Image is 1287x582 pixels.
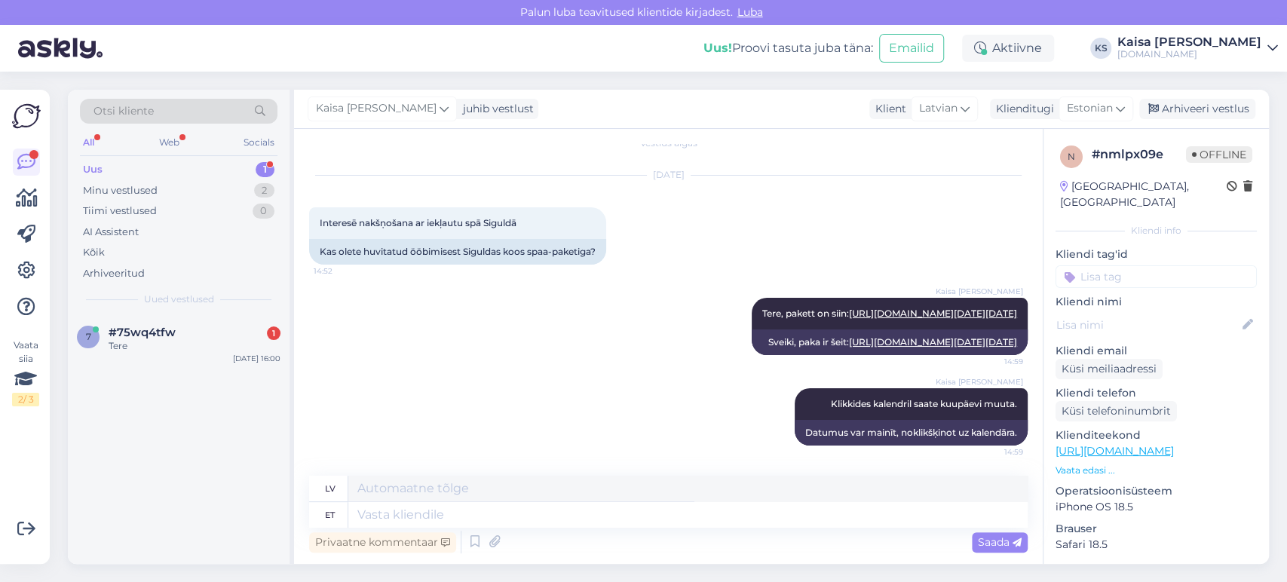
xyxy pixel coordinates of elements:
[879,34,944,63] button: Emailid
[83,162,103,177] div: Uus
[919,100,958,117] span: Latvian
[1092,145,1186,164] div: # nmlpx09e
[1056,464,1257,477] p: Vaata edasi ...
[1056,317,1240,333] input: Lisa nimi
[1056,359,1163,379] div: Küsi meiliaadressi
[1056,247,1257,262] p: Kliendi tag'id
[1056,401,1177,421] div: Küsi telefoninumbrit
[1060,179,1227,210] div: [GEOGRAPHIC_DATA], [GEOGRAPHIC_DATA]
[1056,427,1257,443] p: Klienditeekond
[752,329,1028,355] div: Sveiki, paka ir šeit:
[831,398,1017,409] span: Klikkides kalendril saate kuupäevi muuta.
[1067,100,1113,117] span: Estonian
[967,446,1023,458] span: 14:59
[267,326,280,340] div: 1
[962,35,1054,62] div: Aktiivne
[762,308,1017,319] span: Tere, pakett on siin:
[457,101,534,117] div: juhib vestlust
[83,225,139,240] div: AI Assistent
[733,5,768,19] span: Luba
[1056,224,1257,237] div: Kliendi info
[93,103,154,119] span: Otsi kliente
[325,476,336,501] div: lv
[309,239,606,265] div: Kas olete huvitatud ööbimisest Siguldas koos spaa-paketiga?
[1117,48,1261,60] div: [DOMAIN_NAME]
[109,339,280,353] div: Tere
[12,393,39,406] div: 2 / 3
[990,101,1054,117] div: Klienditugi
[309,532,456,553] div: Privaatne kommentaar
[1056,499,1257,515] p: iPhone OS 18.5
[253,204,274,219] div: 0
[1186,146,1252,163] span: Offline
[795,420,1028,446] div: Datumus var mainīt, noklikšķinot uz kalendāra.
[1056,537,1257,553] p: Safari 18.5
[254,183,274,198] div: 2
[83,266,145,281] div: Arhiveeritud
[12,102,41,130] img: Askly Logo
[325,502,335,528] div: et
[1056,483,1257,499] p: Operatsioonisüsteem
[256,162,274,177] div: 1
[703,39,873,57] div: Proovi tasuta juba täna:
[869,101,906,117] div: Klient
[86,331,91,342] span: 7
[83,204,157,219] div: Tiimi vestlused
[309,168,1028,182] div: [DATE]
[1056,444,1174,458] a: [URL][DOMAIN_NAME]
[936,376,1023,387] span: Kaisa [PERSON_NAME]
[1117,36,1261,48] div: Kaisa [PERSON_NAME]
[1117,36,1278,60] a: Kaisa [PERSON_NAME][DOMAIN_NAME]
[241,133,277,152] div: Socials
[1056,265,1257,288] input: Lisa tag
[12,338,39,406] div: Vaata siia
[156,133,182,152] div: Web
[703,41,732,55] b: Uus!
[1056,294,1257,310] p: Kliendi nimi
[1090,38,1111,59] div: KS
[233,353,280,364] div: [DATE] 16:00
[849,308,1017,319] a: [URL][DOMAIN_NAME][DATE][DATE]
[316,100,437,117] span: Kaisa [PERSON_NAME]
[80,133,97,152] div: All
[967,356,1023,367] span: 14:59
[1139,99,1255,119] div: Arhiveeri vestlus
[936,286,1023,297] span: Kaisa [PERSON_NAME]
[314,265,370,277] span: 14:52
[849,336,1017,348] a: [URL][DOMAIN_NAME][DATE][DATE]
[144,293,214,306] span: Uued vestlused
[1056,343,1257,359] p: Kliendi email
[1056,385,1257,401] p: Kliendi telefon
[978,535,1022,549] span: Saada
[320,217,516,228] span: Interesē nakšņošana ar iekļautu spā Siguldā
[83,183,158,198] div: Minu vestlused
[1056,521,1257,537] p: Brauser
[83,245,105,260] div: Kõik
[109,326,176,339] span: #75wq4tfw
[1068,151,1075,162] span: n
